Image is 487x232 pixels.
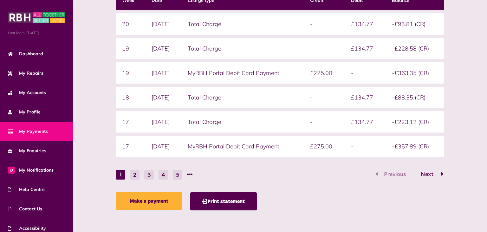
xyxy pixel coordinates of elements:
td: £134.77 [345,38,386,59]
span: Next [416,172,438,177]
td: £275.00 [304,136,345,157]
span: My Notifications [8,167,54,174]
span: Last login: [DATE] [8,30,65,36]
td: £134.77 [345,13,386,35]
span: 0 [8,167,15,174]
a: Make a payment [116,192,182,210]
button: Go to page 3 [144,170,154,180]
button: Go to page 2 [414,170,444,179]
td: £275.00 [304,62,345,84]
td: - [304,111,345,133]
td: - [304,13,345,35]
td: £134.77 [345,87,386,108]
td: 20 [116,13,145,35]
button: Go to page 4 [159,170,168,180]
img: MyRBH [8,11,65,24]
td: [DATE] [145,136,181,157]
td: MyRBH Portal Debit Card Payment [181,62,304,84]
td: -£93.81 (CR) [386,13,444,35]
td: [DATE] [145,38,181,59]
span: Contact Us [8,206,42,212]
td: -£223.12 (CR) [386,111,444,133]
td: [DATE] [145,87,181,108]
td: - [304,87,345,108]
td: 17 [116,136,145,157]
span: My Profile [8,109,41,115]
td: 17 [116,111,145,133]
span: Help Centre [8,186,45,193]
td: - [304,38,345,59]
td: Total Charge [181,111,304,133]
td: [DATE] [145,13,181,35]
td: -£88.35 (CR) [386,87,444,108]
span: My Repairs [8,70,43,77]
button: Go to page 5 [173,170,182,180]
td: [DATE] [145,62,181,84]
td: MyRBH Portal Debit Card Payment [181,136,304,157]
td: Total Charge [181,13,304,35]
span: Accessibility [8,225,46,232]
span: Dashboard [8,51,43,57]
button: Print statement [190,192,257,210]
td: -£228.58 (CR) [386,38,444,59]
td: £134.77 [345,111,386,133]
td: 19 [116,62,145,84]
span: My Payments [8,128,48,135]
td: 19 [116,38,145,59]
td: - [345,136,386,157]
button: Go to page 2 [130,170,140,180]
td: -£363.35 (CR) [386,62,444,84]
td: [DATE] [145,111,181,133]
td: 18 [116,87,145,108]
td: - [345,62,386,84]
td: Total Charge [181,38,304,59]
span: My Accounts [8,89,46,96]
td: Total Charge [181,87,304,108]
td: -£357.89 (CR) [386,136,444,157]
span: My Enquiries [8,147,46,154]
